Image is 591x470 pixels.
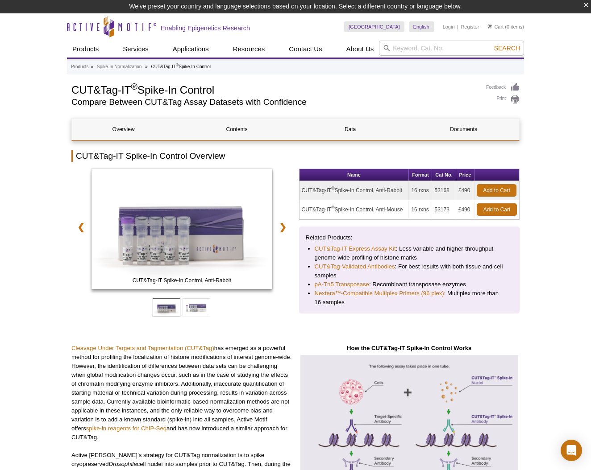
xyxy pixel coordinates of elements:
li: CUT&Tag-IT Spike-In Control [151,64,211,69]
p: Related Products: [306,233,513,242]
a: pA-Tn5 Transposase [315,280,369,289]
a: Login [443,24,455,30]
a: About Us [341,41,379,58]
a: Products [71,63,88,71]
a: Add to Cart [477,184,516,197]
td: 16 rxns [409,181,432,200]
a: Cart [488,24,504,30]
a: Documents [412,119,515,140]
a: [GEOGRAPHIC_DATA] [344,21,404,32]
a: Overview [72,119,175,140]
a: Products [67,41,104,58]
td: 16 rxns [409,200,432,219]
a: Applications [167,41,214,58]
a: Feedback [486,82,520,92]
a: Print [486,95,520,104]
td: CUT&Tag-IT Spike-In Control, Anti-Rabbit [300,181,409,200]
li: : Less variable and higher-throughput genome-wide profiling of histone marks [315,244,504,262]
a: Register [461,24,479,30]
em: Drosophila [109,461,137,467]
td: £490 [456,200,474,219]
li: » [91,64,93,69]
li: » [145,64,148,69]
a: CUT&Tag-Validated Antibodies [315,262,395,271]
li: : Recombinant transposase enzymes [315,280,504,289]
span: Search [494,45,520,52]
a: ❯ [273,217,292,237]
li: (0 items) [488,21,524,32]
th: Format [409,169,432,181]
td: 53168 [432,181,456,200]
a: ❮ [71,217,91,237]
span: CUT&Tag-IT Spike-In Control, Anti-Rabbit [93,276,270,285]
a: Nextera™-Compatible Multiplex Primers (96 plex) [315,289,444,298]
input: Keyword, Cat. No. [379,41,524,56]
li: | [457,21,458,32]
a: English [409,21,434,32]
a: Spike-In Normalization [97,63,142,71]
img: CUT&Tag-IT Spike-In Control, Anti-Rabbit [92,169,272,289]
button: Search [491,44,523,52]
td: 53173 [432,200,456,219]
a: Resources [228,41,271,58]
a: CUT&Tag-IT Spike-In Control, Anti-Mouse [92,169,272,292]
a: Add to Cart [477,203,517,216]
td: £490 [456,181,474,200]
a: CUT&Tag-IT Express Assay Kit [315,244,396,253]
h2: Enabling Epigenetics Research [161,24,250,32]
a: Contact Us [283,41,327,58]
sup: ® [131,82,137,91]
sup: ® [176,63,179,67]
strong: How the CUT&Tag-IT Spike-In Control Works [347,345,471,351]
h2: Compare Between CUT&Tag Assay Datasets with Confidence [71,98,477,106]
h2: CUT&Tag-IT Spike-In Control Overview [71,150,520,162]
th: Price [456,169,474,181]
a: Cleavage Under Targets and Tagmentation (CUT&Tag) [71,345,214,351]
h1: CUT&Tag-IT Spike-In Control [71,82,477,96]
a: Services [117,41,154,58]
sup: ® [331,186,334,191]
th: Cat No. [432,169,456,181]
p: has emerged as a powerful method for profiling the localization of histone modifications of inter... [71,344,292,442]
th: Name [300,169,409,181]
td: CUT&Tag-IT Spike-In Control, Anti-Mouse [300,200,409,219]
div: Open Intercom Messenger [561,440,582,461]
img: Your Cart [488,24,492,29]
a: Data [299,119,402,140]
li: : Multiplex more than 16 samples [315,289,504,307]
li: : For best results with both tissue and cell samples [315,262,504,280]
a: Contents [185,119,288,140]
sup: ® [331,205,334,210]
a: spike-in reagents for ChIP-Seq [86,425,166,432]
